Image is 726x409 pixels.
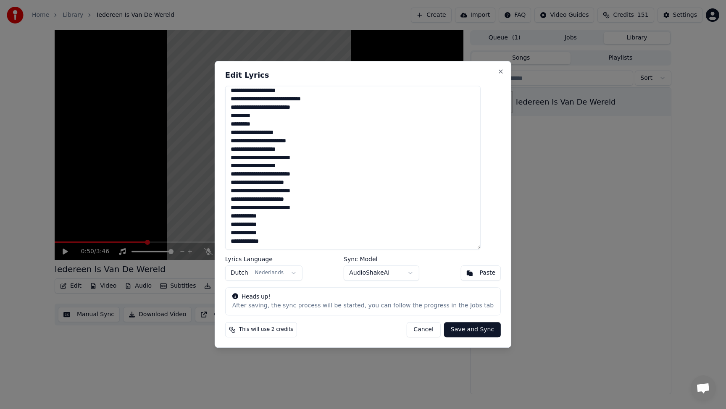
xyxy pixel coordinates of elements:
[232,293,494,301] div: Heads up!
[232,302,494,310] div: After saving, the sync process will be started, you can follow the progress in the Jobs tab
[225,71,501,79] h2: Edit Lyrics
[460,265,501,281] button: Paste
[444,322,501,338] button: Save and Sync
[225,256,302,262] label: Lyrics Language
[479,269,495,277] div: Paste
[344,256,419,262] label: Sync Model
[406,322,440,338] button: Cancel
[239,327,293,333] span: This will use 2 credits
